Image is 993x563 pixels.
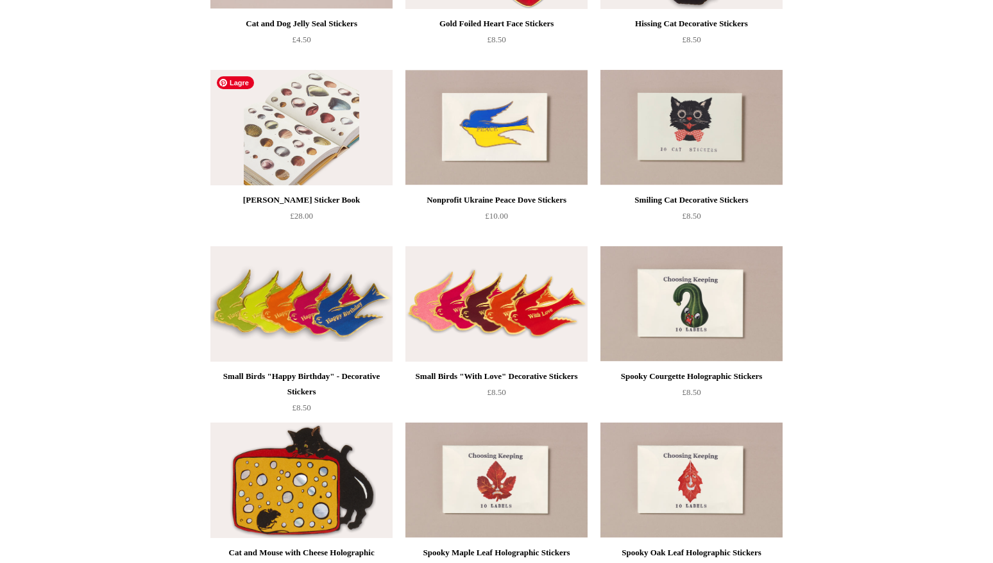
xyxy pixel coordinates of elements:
img: Spooky Maple Leaf Holographic Stickers [405,423,588,538]
img: Spooky Courgette Holographic Stickers [600,246,783,362]
span: £8.50 [292,403,310,412]
div: Cat and Dog Jelly Seal Stickers [214,16,389,31]
a: Small Birds "With Love" Decorative Stickers Small Birds "With Love" Decorative Stickers [405,246,588,362]
a: Cat and Mouse with Cheese Holographic Stickers Cat and Mouse with Cheese Holographic Stickers [210,423,393,538]
div: Spooky Courgette Holographic Stickers [604,369,779,384]
a: Small Birds "Happy Birthday" - Decorative Stickers Small Birds "Happy Birthday" - Decorative Stic... [210,246,393,362]
a: Spooky Courgette Holographic Stickers Spooky Courgette Holographic Stickers [600,246,783,362]
div: Spooky Oak Leaf Holographic Stickers [604,545,779,560]
a: Gold Foiled Heart Face Stickers £8.50 [405,16,588,69]
span: Lagre [217,76,254,89]
div: Hissing Cat Decorative Stickers [604,16,779,31]
a: Cat and Dog Jelly Seal Stickers £4.50 [210,16,393,69]
span: £8.50 [487,35,505,44]
img: John Derian Sticker Book [210,70,393,185]
a: Small Birds "Happy Birthday" - Decorative Stickers £8.50 [210,369,393,421]
img: Spooky Oak Leaf Holographic Stickers [600,423,783,538]
div: [PERSON_NAME] Sticker Book [214,192,389,208]
a: Small Birds "With Love" Decorative Stickers £8.50 [405,369,588,421]
span: £8.50 [487,387,505,397]
img: Nonprofit Ukraine Peace Dove Stickers [405,70,588,185]
div: Spooky Maple Leaf Holographic Stickers [409,545,584,560]
span: £8.50 [682,387,700,397]
img: Small Birds "Happy Birthday" - Decorative Stickers [210,246,393,362]
div: Small Birds "With Love" Decorative Stickers [409,369,584,384]
a: Nonprofit Ukraine Peace Dove Stickers £10.00 [405,192,588,245]
img: Small Birds "With Love" Decorative Stickers [405,246,588,362]
a: Spooky Oak Leaf Holographic Stickers Spooky Oak Leaf Holographic Stickers [600,423,783,538]
div: Smiling Cat Decorative Stickers [604,192,779,208]
div: Gold Foiled Heart Face Stickers [409,16,584,31]
a: John Derian Sticker Book John Derian Sticker Book [210,70,393,185]
a: Spooky Courgette Holographic Stickers £8.50 [600,369,783,421]
span: £28.00 [290,211,313,221]
a: Smiling Cat Decorative Stickers £8.50 [600,192,783,245]
img: Cat and Mouse with Cheese Holographic Stickers [210,423,393,538]
span: £8.50 [682,35,700,44]
div: Nonprofit Ukraine Peace Dove Stickers [409,192,584,208]
a: Spooky Maple Leaf Holographic Stickers Spooky Maple Leaf Holographic Stickers [405,423,588,538]
div: Small Birds "Happy Birthday" - Decorative Stickers [214,369,389,399]
a: Hissing Cat Decorative Stickers £8.50 [600,16,783,69]
a: Smiling Cat Decorative Stickers Smiling Cat Decorative Stickers [600,70,783,185]
span: £4.50 [292,35,310,44]
a: Nonprofit Ukraine Peace Dove Stickers Nonprofit Ukraine Peace Dove Stickers [405,70,588,185]
a: [PERSON_NAME] Sticker Book £28.00 [210,192,393,245]
img: Smiling Cat Decorative Stickers [600,70,783,185]
span: £10.00 [485,211,508,221]
span: £8.50 [682,211,700,221]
